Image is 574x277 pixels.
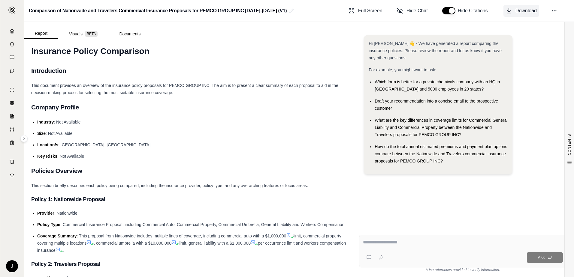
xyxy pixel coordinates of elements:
span: : Not Available [54,120,80,124]
a: Custom Report [4,124,20,136]
button: Expand sidebar [6,4,18,16]
span: This section briefly describes each policy being compared, including the insurance provider, poli... [31,183,308,188]
span: This document provides an overview of the insurance policy proposals for PEMCO GROUP INC. The aim... [31,83,338,95]
span: Draft your recommendation into a concise email to the prospective customer [375,99,498,111]
img: Expand sidebar [8,7,16,14]
a: Legal Search Engine [4,169,20,181]
span: For example, you might want to ask: [369,67,436,72]
a: Single Policy [4,84,20,96]
span: : This proposal from Nationwide includes multiple lines of coverage, including commercial auto wi... [77,234,286,238]
span: BETA [85,31,98,37]
span: Location/s [37,142,58,147]
span: CONTENTS [567,134,572,155]
h3: Policy 2: Travelers Proposal [31,259,347,270]
span: Coverage Summary [37,234,77,238]
button: Documents [108,29,151,39]
button: Ask [527,252,563,263]
span: Size [37,131,46,136]
span: How do the total annual estimated premiums and payment plan options compare between the Nationwid... [375,144,507,163]
a: Chat [4,65,20,77]
div: J [6,260,18,272]
span: limit, general liability with a $1,000,000 [179,241,251,246]
a: Claim Coverage [4,110,20,122]
button: Download [503,5,539,17]
span: Ask [538,255,545,260]
span: : Nationwide [54,211,77,216]
span: Full Screen [358,7,382,14]
button: Hide Chat [394,5,430,17]
span: Download [515,7,537,14]
span: Which form is better for a private chemicals company with an HQ in [GEOGRAPHIC_DATA] and 5000 emp... [375,79,500,91]
a: Contract Analysis [4,156,20,168]
button: Report [24,28,58,39]
a: Prompt Library [4,52,20,64]
h3: Policy 1: Nationwide Proposal [31,194,347,205]
span: . [63,248,64,253]
span: Provider [37,211,54,216]
span: Hide Chat [406,7,428,14]
h1: Insurance Policy Comparison [31,43,347,60]
a: Coverage Table [4,137,20,149]
button: Visuals [58,29,108,39]
button: Expand sidebar [20,135,28,142]
div: *Use references provided to verify information. [359,267,567,272]
h2: Policies Overview [31,165,347,177]
a: Policy Comparisons [4,97,20,109]
a: Documents Vault [4,38,20,50]
span: Policy Type [37,222,60,227]
h2: Introduction [31,64,347,77]
span: , commercial umbrella with a $10,000,000 [94,241,171,246]
span: Key Risks [37,154,57,159]
h2: Company Profile [31,101,347,114]
span: Hide Citations [458,7,491,14]
span: : Not Available [57,154,84,159]
a: Home [4,25,20,37]
span: : Not Available [46,131,72,136]
span: Hi [PERSON_NAME] 👋 - We have generated a report comparing the insurance policies. Please review t... [369,41,502,60]
h2: Comparison of Nationwide and Travelers Commercial Insurance Proposals for PEMCO GROUP INC [DATE]-... [29,5,287,16]
button: Full Screen [346,5,385,17]
span: Industry [37,120,54,124]
span: : Commercial Insurance Proposal, including Commercial Auto, Commercial Property, Commercial Umbre... [60,222,346,227]
span: : [GEOGRAPHIC_DATA], [GEOGRAPHIC_DATA] [58,142,150,147]
span: What are the key differences in coverage limits for Commercial General Liability and Commercial P... [375,118,507,137]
